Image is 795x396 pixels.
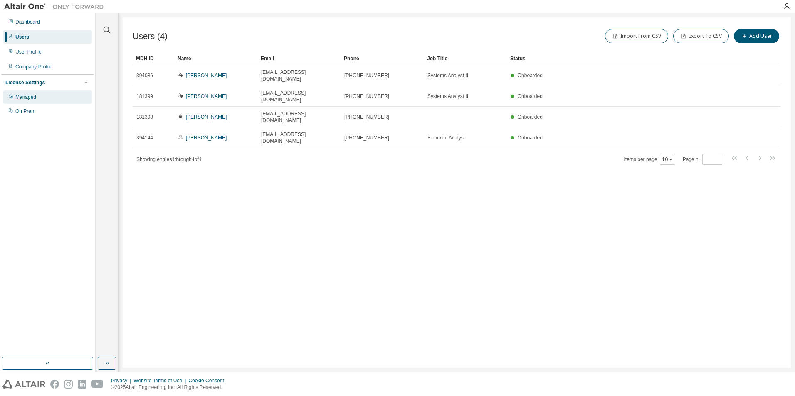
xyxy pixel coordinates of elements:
[133,32,168,41] span: Users (4)
[133,377,188,384] div: Website Terms of Use
[518,135,543,141] span: Onboarded
[188,377,229,384] div: Cookie Consent
[4,2,108,11] img: Altair One
[15,49,42,55] div: User Profile
[178,52,254,65] div: Name
[15,19,40,25] div: Dashboard
[261,69,337,82] span: [EMAIL_ADDRESS][DOMAIN_NAME]
[344,134,389,141] span: [PHONE_NUMBER]
[5,79,45,86] div: License Settings
[15,108,35,115] div: On Prem
[427,93,468,100] span: Systems Analyst II
[427,72,468,79] span: Systems Analyst II
[518,114,543,120] span: Onboarded
[50,380,59,389] img: facebook.svg
[186,135,227,141] a: [PERSON_NAME]
[186,114,227,120] a: [PERSON_NAME]
[261,110,337,124] span: [EMAIL_ADDRESS][DOMAIN_NAME]
[427,134,465,141] span: Financial Analyst
[427,52,504,65] div: Job Title
[136,72,153,79] span: 394086
[91,380,104,389] img: youtube.svg
[64,380,73,389] img: instagram.svg
[344,93,389,100] span: [PHONE_NUMBER]
[261,52,337,65] div: Email
[605,29,668,43] button: Import From CSV
[111,377,133,384] div: Privacy
[2,380,45,389] img: altair_logo.svg
[344,114,389,120] span: [PHONE_NUMBER]
[15,94,36,100] div: Managed
[78,380,86,389] img: linkedin.svg
[111,384,229,391] p: © 2025 Altair Engineering, Inc. All Rights Reserved.
[683,154,722,165] span: Page n.
[734,29,779,43] button: Add User
[510,52,738,65] div: Status
[673,29,729,43] button: Export To CSV
[518,93,543,99] span: Onboarded
[136,93,153,100] span: 181399
[624,154,675,165] span: Items per page
[15,34,29,40] div: Users
[662,156,673,163] button: 10
[344,72,389,79] span: [PHONE_NUMBER]
[15,64,52,70] div: Company Profile
[136,52,171,65] div: MDH ID
[136,114,153,120] span: 181398
[186,93,227,99] a: [PERSON_NAME]
[344,52,420,65] div: Phone
[261,131,337,144] span: [EMAIL_ADDRESS][DOMAIN_NAME]
[518,73,543,78] span: Onboarded
[186,73,227,78] a: [PERSON_NAME]
[261,90,337,103] span: [EMAIL_ADDRESS][DOMAIN_NAME]
[136,156,201,162] span: Showing entries 1 through 4 of 4
[136,134,153,141] span: 394144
